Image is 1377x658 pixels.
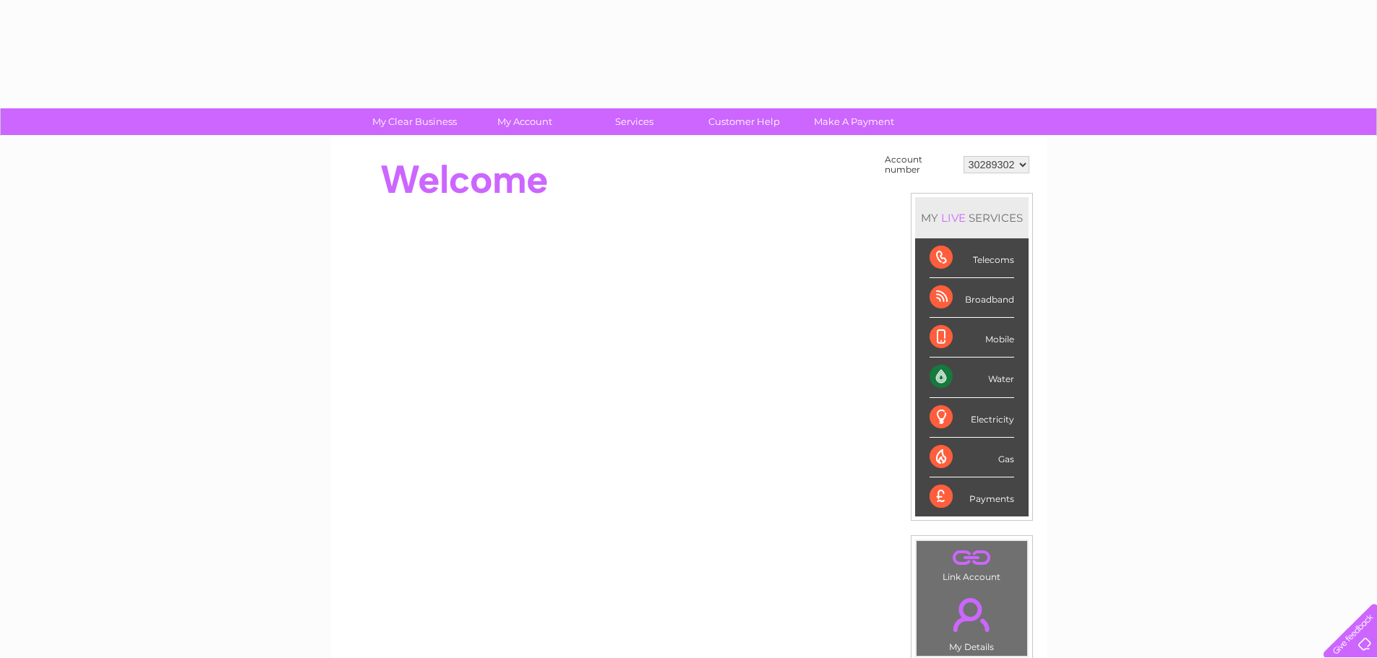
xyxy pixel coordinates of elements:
div: Broadband [930,278,1014,318]
a: . [920,545,1024,570]
div: LIVE [938,211,969,225]
div: Electricity [930,398,1014,438]
div: Payments [930,477,1014,516]
div: Telecoms [930,238,1014,278]
a: Services [575,108,694,135]
a: . [920,589,1024,640]
td: Account number [881,151,960,178]
a: Make A Payment [794,108,914,135]
td: Link Account [916,540,1028,586]
div: Water [930,358,1014,397]
a: My Account [465,108,584,135]
div: MY SERVICES [915,197,1029,238]
div: Mobile [930,318,1014,358]
td: My Details [916,586,1028,657]
div: Gas [930,438,1014,477]
a: My Clear Business [355,108,474,135]
a: Customer Help [685,108,804,135]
